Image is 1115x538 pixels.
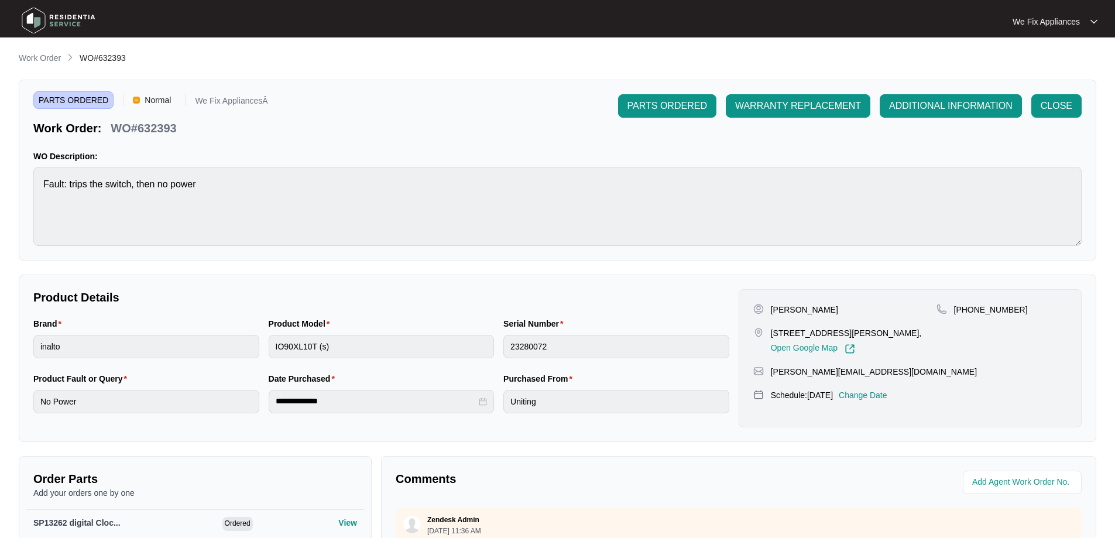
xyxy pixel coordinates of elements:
[33,518,121,527] span: SP13262 digital Cloc...
[33,390,259,413] input: Product Fault or Query
[839,389,887,401] p: Change Date
[627,99,707,113] span: PARTS ORDERED
[33,120,101,136] p: Work Order:
[503,373,577,385] label: Purchased From
[111,120,176,136] p: WO#632393
[33,487,357,499] p: Add your orders one by one
[222,517,253,531] span: Ordered
[19,52,61,64] p: Work Order
[269,318,335,330] label: Product Model
[33,289,729,306] p: Product Details
[269,373,339,385] label: Date Purchased
[33,373,132,385] label: Product Fault or Query
[1031,94,1082,118] button: CLOSE
[753,389,764,400] img: map-pin
[427,527,481,534] p: [DATE] 11:36 AM
[33,167,1082,246] textarea: Fault: trips the switch, then no power
[80,53,126,63] span: WO#632393
[753,366,764,376] img: map-pin
[771,389,833,401] p: Schedule: [DATE]
[338,517,357,529] p: View
[33,335,259,358] input: Brand
[269,335,495,358] input: Product Model
[845,344,855,354] img: Link-External
[889,99,1013,113] span: ADDITIONAL INFORMATION
[33,150,1082,162] p: WO Description:
[18,3,100,38] img: residentia service logo
[427,515,479,525] p: Zendesk Admin
[771,366,977,378] p: [PERSON_NAME][EMAIL_ADDRESS][DOMAIN_NAME]
[503,335,729,358] input: Serial Number
[753,327,764,338] img: map-pin
[936,304,947,314] img: map-pin
[276,395,477,407] input: Date Purchased
[195,97,267,109] p: We Fix AppliancesÂ
[503,390,729,413] input: Purchased From
[133,97,140,104] img: Vercel Logo
[726,94,870,118] button: WARRANTY REPLACEMENT
[771,344,855,354] a: Open Google Map
[66,53,75,62] img: chevron-right
[140,91,176,109] span: Normal
[972,475,1075,489] input: Add Agent Work Order No.
[403,516,421,533] img: user.svg
[33,318,66,330] label: Brand
[503,318,568,330] label: Serial Number
[753,304,764,314] img: user-pin
[16,52,63,65] a: Work Order
[1090,19,1097,25] img: dropdown arrow
[618,94,716,118] button: PARTS ORDERED
[880,94,1022,118] button: ADDITIONAL INFORMATION
[954,304,1028,316] p: [PHONE_NUMBER]
[771,327,922,339] p: [STREET_ADDRESS][PERSON_NAME],
[396,471,730,487] p: Comments
[735,99,861,113] span: WARRANTY REPLACEMENT
[33,471,357,487] p: Order Parts
[1041,99,1072,113] span: CLOSE
[1013,16,1080,28] p: We Fix Appliances
[33,91,114,109] span: PARTS ORDERED
[771,304,838,316] p: [PERSON_NAME]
